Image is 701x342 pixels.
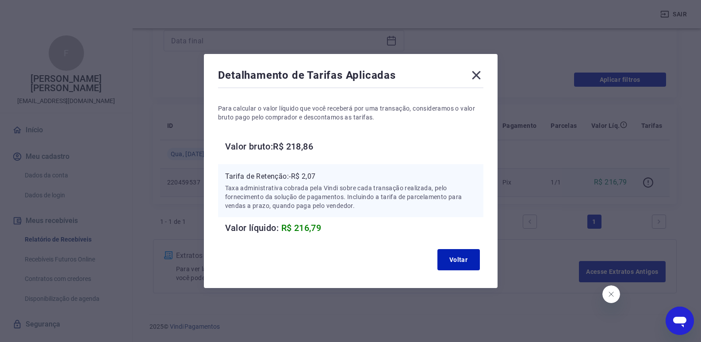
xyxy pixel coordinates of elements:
[225,184,476,210] p: Taxa administrativa cobrada pela Vindi sobre cada transação realizada, pelo fornecimento da soluç...
[5,6,74,13] span: Olá! Precisa de ajuda?
[602,285,620,303] iframe: Fechar mensagem
[225,171,476,182] p: Tarifa de Retenção: -R$ 2,07
[218,68,483,86] div: Detalhamento de Tarifas Aplicadas
[281,223,322,233] span: R$ 216,79
[666,307,694,335] iframe: Botão para abrir a janela de mensagens
[225,221,483,235] h6: Valor líquido:
[218,104,483,122] p: Para calcular o valor líquido que você receberá por uma transação, consideramos o valor bruto pag...
[437,249,480,270] button: Voltar
[225,139,483,154] h6: Valor bruto: R$ 218,86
